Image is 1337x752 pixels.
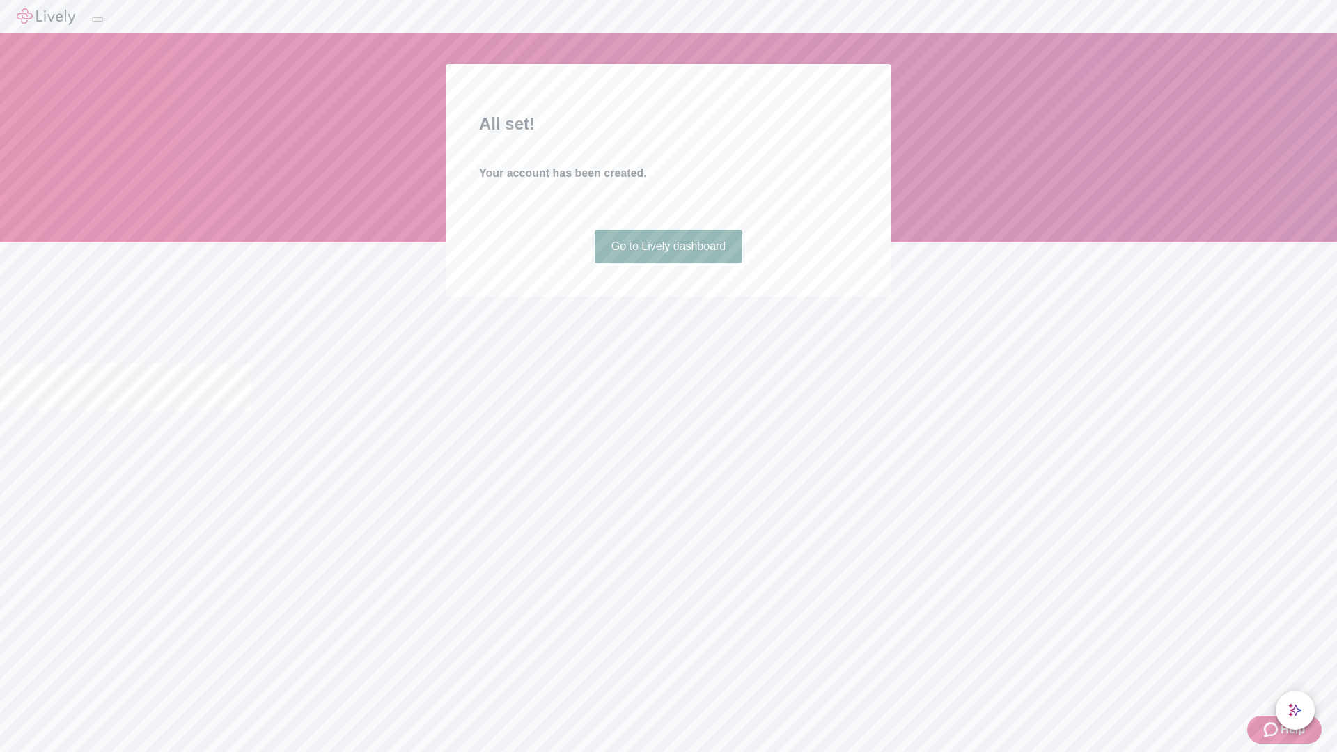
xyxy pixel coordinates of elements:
[595,230,743,263] a: Go to Lively dashboard
[1281,721,1305,738] span: Help
[1247,716,1322,744] button: Zendesk support iconHelp
[92,17,103,22] button: Log out
[1288,703,1302,717] svg: Lively AI Assistant
[479,111,858,136] h2: All set!
[1276,691,1315,730] button: chat
[479,165,858,182] h4: Your account has been created.
[1264,721,1281,738] svg: Zendesk support icon
[17,8,75,25] img: Lively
